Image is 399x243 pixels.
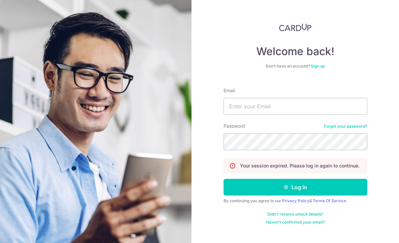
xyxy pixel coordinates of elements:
[279,23,312,31] img: CardUp Logo
[224,123,245,129] label: Password
[282,198,309,203] a: Privacy Policy
[311,64,325,69] a: Sign up
[240,162,360,169] p: Your session expired. Please log in again to continue.
[224,179,367,196] button: Log in
[267,212,323,217] a: Didn't receive unlock details?
[313,198,346,203] a: Terms Of Service
[224,45,367,58] h4: Welcome back!
[224,87,235,94] label: Email
[224,198,367,204] div: By continuing you agree to our &
[224,64,367,69] div: Don’t have an account?
[266,220,325,225] a: Haven't confirmed your email?
[224,98,367,115] input: Enter your Email
[324,124,367,129] a: Forgot your password?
